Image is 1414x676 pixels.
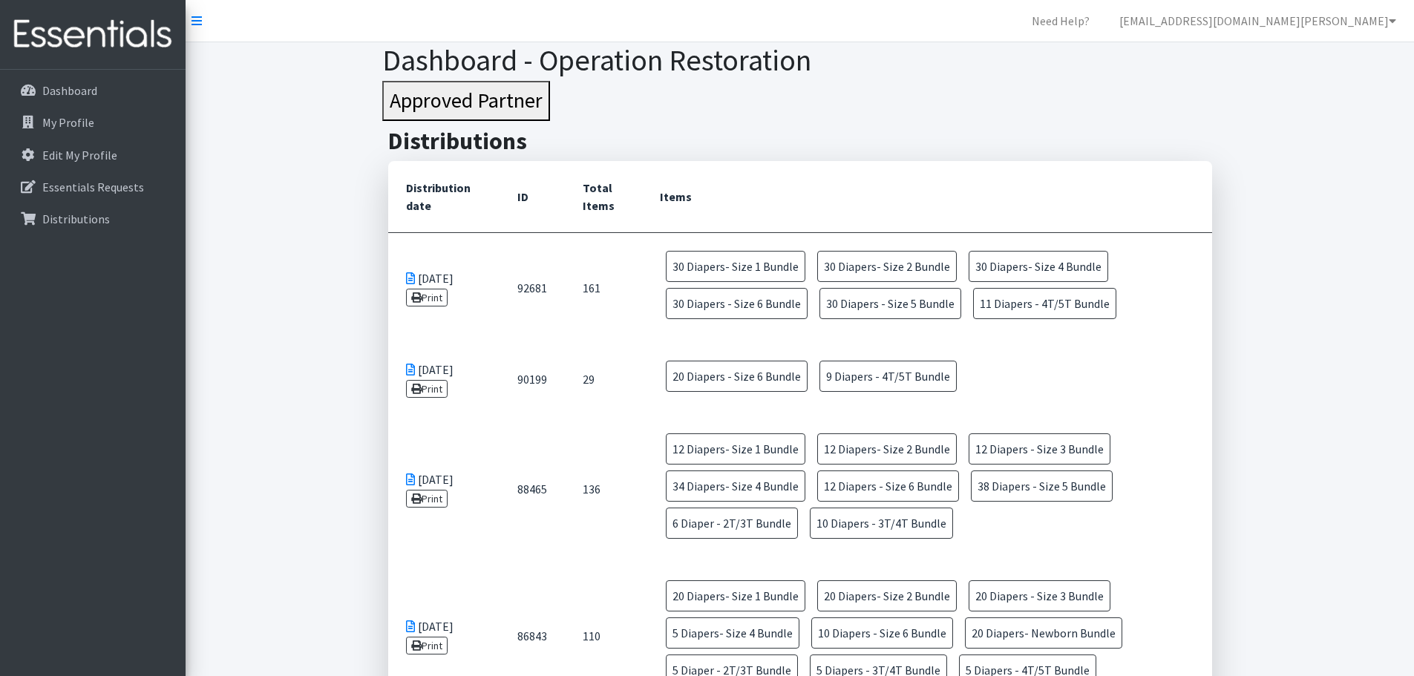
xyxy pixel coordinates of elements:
a: Print [406,490,448,508]
span: 30 Diapers - Size 6 Bundle [666,288,808,319]
a: Edit My Profile [6,140,180,170]
span: 20 Diapers- Size 1 Bundle [666,580,805,611]
span: 10 Diapers - 3T/4T Bundle [810,508,953,539]
span: 20 Diapers- Newborn Bundle [965,617,1122,649]
td: [DATE] [388,416,500,562]
a: Dashboard [6,76,180,105]
span: 38 Diapers - Size 5 Bundle [971,470,1113,502]
a: Print [406,289,448,306]
a: Distributions [6,204,180,234]
span: 30 Diapers- Size 1 Bundle [666,251,805,282]
span: 12 Diapers - Size 6 Bundle [817,470,959,502]
img: HumanEssentials [6,10,180,59]
td: 92681 [500,232,565,343]
span: 10 Diapers - Size 6 Bundle [811,617,953,649]
td: [DATE] [388,343,500,416]
th: ID [500,161,565,233]
a: Essentials Requests [6,172,180,202]
td: [DATE] [388,232,500,343]
h2: Distributions [388,127,1212,155]
a: Print [406,637,448,654]
a: [EMAIL_ADDRESS][DOMAIN_NAME][PERSON_NAME] [1107,6,1408,36]
td: 29 [565,343,643,416]
span: 12 Diapers- Size 1 Bundle [666,433,805,465]
p: Essentials Requests [42,180,144,194]
a: My Profile [6,108,180,137]
span: 20 Diapers - Size 3 Bundle [969,580,1110,611]
p: My Profile [42,115,94,130]
th: Items [642,161,1211,233]
td: 161 [565,232,643,343]
p: Edit My Profile [42,148,117,163]
button: Approved Partner [382,81,550,121]
span: 11 Diapers - 4T/5T Bundle [973,288,1116,319]
td: 90199 [500,343,565,416]
th: Distribution date [388,161,500,233]
span: 5 Diapers- Size 4 Bundle [666,617,799,649]
span: 9 Diapers - 4T/5T Bundle [819,361,957,392]
span: 20 Diapers - Size 6 Bundle [666,361,808,392]
span: 20 Diapers- Size 2 Bundle [817,580,957,611]
td: 88465 [500,416,565,562]
span: 12 Diapers- Size 2 Bundle [817,433,957,465]
a: Print [406,380,448,398]
a: Need Help? [1020,6,1102,36]
p: Distributions [42,211,110,226]
p: Dashboard [42,83,97,98]
th: Total Items [565,161,643,233]
span: 30 Diapers - Size 5 Bundle [819,288,961,319]
span: 34 Diapers- Size 4 Bundle [666,470,805,502]
span: 6 Diaper - 2T/3T Bundle [666,508,798,539]
span: 30 Diapers- Size 4 Bundle [969,251,1108,282]
span: 12 Diapers - Size 3 Bundle [969,433,1110,465]
span: 30 Diapers- Size 2 Bundle [817,251,957,282]
h1: Dashboard - Operation Restoration [382,42,1217,78]
td: 136 [565,416,643,562]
